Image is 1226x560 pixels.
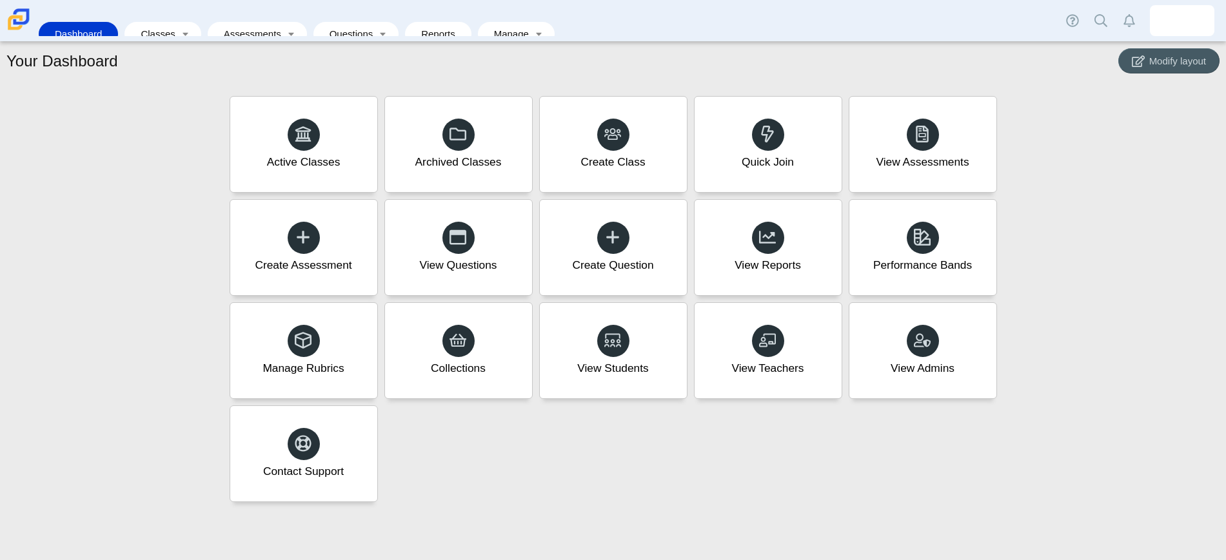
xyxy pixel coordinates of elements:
[577,360,648,376] div: View Students
[539,302,687,399] a: View Students
[262,360,344,376] div: Manage Rubrics
[1172,10,1192,31] img: ryan.miller.3kvJtI
[539,96,687,193] a: Create Class
[374,22,392,46] a: Toggle expanded
[384,199,533,296] a: View Questions
[873,257,972,273] div: Performance Bands
[230,199,378,296] a: Create Assessment
[731,360,804,376] div: View Teachers
[45,22,112,46] a: Dashboard
[849,302,997,399] a: View Admins
[891,360,954,376] div: View Admins
[384,96,533,193] a: Archived Classes
[1115,6,1143,35] a: Alerts
[230,96,378,193] a: Active Classes
[230,405,378,502] a: Contact Support
[580,154,645,170] div: Create Class
[1118,48,1220,73] button: Modify layout
[694,96,842,193] a: Quick Join
[131,22,176,46] a: Classes
[431,360,486,376] div: Collections
[255,257,351,273] div: Create Assessment
[484,22,530,46] a: Manage
[539,199,687,296] a: Create Question
[1149,55,1206,66] span: Modify layout
[530,22,548,46] a: Toggle expanded
[230,302,378,399] a: Manage Rubrics
[384,302,533,399] a: Collections
[849,199,997,296] a: Performance Bands
[1150,5,1214,36] a: ryan.miller.3kvJtI
[694,199,842,296] a: View Reports
[694,302,842,399] a: View Teachers
[419,257,497,273] div: View Questions
[320,22,374,46] a: Questions
[282,22,301,46] a: Toggle expanded
[415,154,502,170] div: Archived Classes
[849,96,997,193] a: View Assessments
[263,463,344,479] div: Contact Support
[572,257,653,273] div: Create Question
[742,154,794,170] div: Quick Join
[6,50,118,72] h1: Your Dashboard
[214,22,282,46] a: Assessments
[5,6,32,33] img: Carmen School of Science & Technology
[876,154,969,170] div: View Assessments
[411,22,465,46] a: Reports
[267,154,341,170] div: Active Classes
[5,24,32,35] a: Carmen School of Science & Technology
[735,257,801,273] div: View Reports
[177,22,195,46] a: Toggle expanded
